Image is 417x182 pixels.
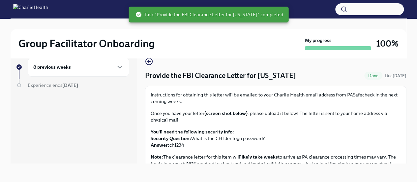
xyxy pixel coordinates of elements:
div: 8 previous weeks [28,57,129,77]
p: Once you have your letter , please upload it below! The letter is sent to your home address via p... [151,110,401,123]
span: August 5th, 2025 10:00 [385,73,406,79]
h6: 8 previous weeks [33,63,71,71]
span: Due [385,73,406,78]
h2: Group Facilitator Onboarding [18,37,155,50]
p: The clearance letter for this item will to arrive as PA clearance processing times may vary. The ... [151,154,401,167]
strong: [DATE] [393,73,406,78]
img: CharlieHealth [13,4,48,15]
span: Done [364,73,382,78]
strong: (screen shot below) [204,110,248,116]
h3: 100% [376,38,399,50]
p: Instructions for obtaining this letter will be emailed to your Charlie Health email address from ... [151,91,401,105]
strong: My progress [305,37,332,44]
strong: [DATE] [62,82,78,88]
strong: Answer: [151,142,169,148]
span: Experience ends [28,82,78,88]
strong: Note: [151,154,163,160]
strong: You'll need the following security info: [151,129,234,135]
h4: Provide the FBI Clearance Letter for [US_STATE] [145,71,296,81]
strong: NOT [186,161,196,166]
span: Task "Provide the FBI Clearance Letter for [US_STATE]" completed [135,11,283,18]
strong: likely take weeks [240,154,278,160]
strong: Security Question: [151,135,191,141]
p: What is the CH Identogo password? ch1234 [151,128,401,148]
